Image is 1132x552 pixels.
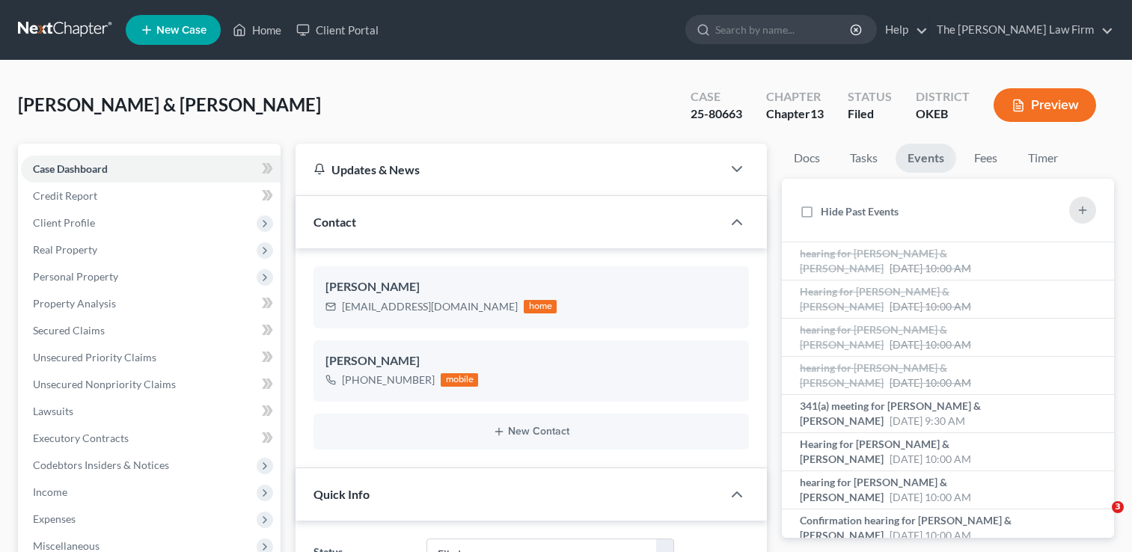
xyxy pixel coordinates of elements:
[33,270,118,283] span: Personal Property
[800,476,947,503] span: hearing for [PERSON_NAME] & [PERSON_NAME]
[691,105,742,123] div: 25-80663
[890,338,971,351] span: [DATE] 10:00 AM
[325,426,737,438] button: New Contact
[342,372,435,387] div: [PHONE_NUMBER]
[994,88,1096,122] button: Preview
[21,290,281,317] a: Property Analysis
[313,487,370,501] span: Quick Info
[325,278,737,296] div: [PERSON_NAME]
[325,352,737,370] div: [PERSON_NAME]
[33,216,95,229] span: Client Profile
[800,285,949,313] span: Hearing for [PERSON_NAME] & [PERSON_NAME]
[1112,501,1124,513] span: 3
[890,529,971,542] span: [DATE] 10:00 AM
[21,371,281,398] a: Unsecured Nonpriority Claims
[1016,144,1070,173] a: Timer
[21,398,281,425] a: Lawsuits
[313,162,704,177] div: Updates & News
[782,144,832,173] a: Docs
[962,144,1010,173] a: Fees
[21,183,281,209] a: Credit Report
[21,317,281,344] a: Secured Claims
[890,300,971,313] span: [DATE] 10:00 AM
[800,399,981,427] span: 341(a) meeting for [PERSON_NAME] & [PERSON_NAME]
[33,539,100,552] span: Miscellaneous
[21,344,281,371] a: Unsecured Priority Claims
[33,405,73,417] span: Lawsuits
[33,459,169,471] span: Codebtors Insiders & Notices
[890,262,971,275] span: [DATE] 10:00 AM
[800,438,949,465] span: Hearing for [PERSON_NAME] & [PERSON_NAME]
[916,88,970,105] div: District
[33,243,97,256] span: Real Property
[313,215,356,229] span: Contact
[929,16,1113,43] a: The [PERSON_NAME] Law Firm
[800,514,1012,542] span: Confirmation hearing for [PERSON_NAME] & [PERSON_NAME]
[156,25,206,36] span: New Case
[896,144,956,173] a: Events
[821,205,899,218] span: Hide Past Events
[838,144,890,173] a: Tasks
[810,106,824,120] span: 13
[916,105,970,123] div: OKEB
[800,361,947,389] span: hearing for [PERSON_NAME] & [PERSON_NAME]
[890,453,971,465] span: [DATE] 10:00 AM
[890,491,971,503] span: [DATE] 10:00 AM
[18,93,321,115] span: [PERSON_NAME] & [PERSON_NAME]
[33,512,76,525] span: Expenses
[848,88,892,105] div: Status
[766,88,824,105] div: Chapter
[342,299,518,314] div: [EMAIL_ADDRESS][DOMAIN_NAME]
[33,432,129,444] span: Executory Contracts
[878,16,928,43] a: Help
[1081,501,1117,537] iframe: Intercom live chat
[715,16,852,43] input: Search by name...
[33,351,156,364] span: Unsecured Priority Claims
[800,247,947,275] span: hearing for [PERSON_NAME] & [PERSON_NAME]
[524,300,557,313] div: home
[890,376,971,389] span: [DATE] 10:00 AM
[33,297,116,310] span: Property Analysis
[800,323,947,351] span: hearing for [PERSON_NAME] & [PERSON_NAME]
[21,156,281,183] a: Case Dashboard
[691,88,742,105] div: Case
[225,16,289,43] a: Home
[33,485,67,498] span: Income
[33,162,108,175] span: Case Dashboard
[441,373,478,387] div: mobile
[848,105,892,123] div: Filed
[289,16,386,43] a: Client Portal
[766,105,824,123] div: Chapter
[890,414,965,427] span: [DATE] 9:30 AM
[33,378,176,390] span: Unsecured Nonpriority Claims
[21,425,281,452] a: Executory Contracts
[33,189,97,202] span: Credit Report
[33,324,105,337] span: Secured Claims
